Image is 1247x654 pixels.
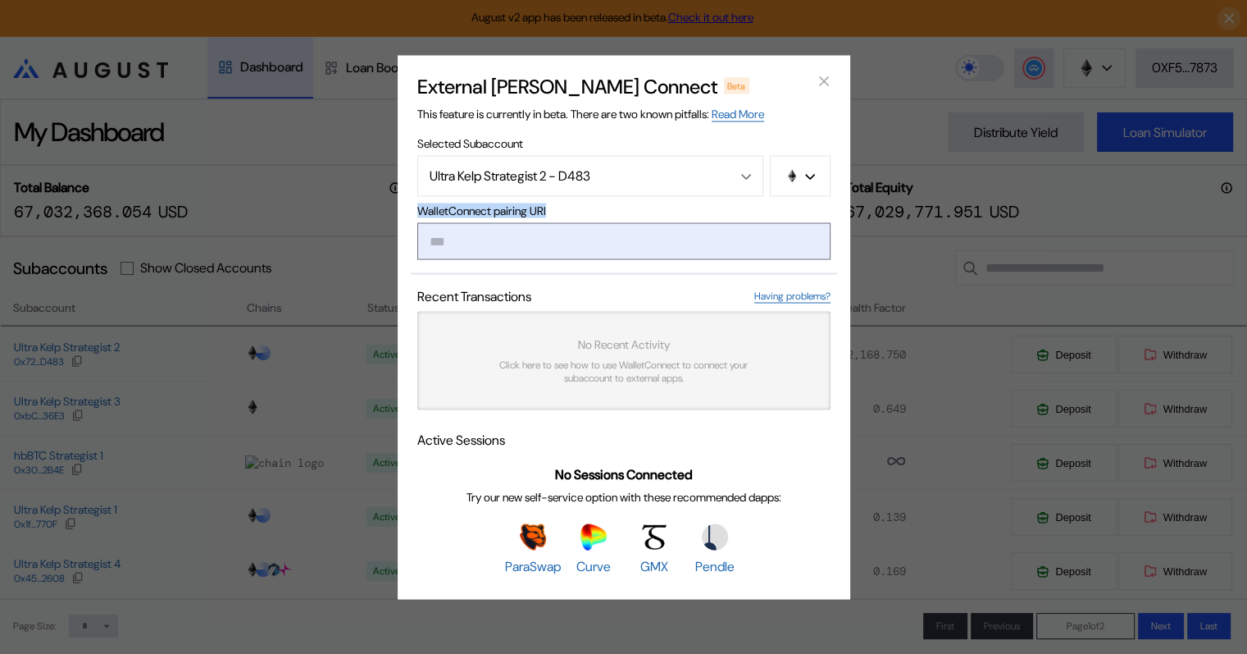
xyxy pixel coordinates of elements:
a: No Recent ActivityClick here to see how to use WalletConnect to connect your subaccount to extern... [417,311,831,409]
img: chain logo [785,169,799,182]
a: Having problems? [754,289,831,303]
span: Pendle [695,558,735,575]
img: GMX [641,524,667,551]
span: GMX [640,558,668,575]
img: ParaSwap [520,524,546,551]
span: No Recent Activity [578,336,670,351]
button: Open menu [417,155,763,196]
span: ParaSwap [505,558,561,575]
span: Active Sessions [417,431,505,448]
a: PendlePendle [687,524,743,575]
img: Pendle [702,524,728,551]
a: GMXGMX [626,524,682,575]
div: Beta [724,77,750,94]
h2: External [PERSON_NAME] Connect [417,73,717,98]
span: No Sessions Connected [555,466,693,483]
a: CurveCurve [566,524,621,575]
span: Recent Transactions [417,287,531,304]
a: Read More [712,106,764,121]
a: ParaSwapParaSwap [505,524,561,575]
span: Selected Subaccount [417,135,831,150]
button: chain logo [770,155,831,196]
div: Ultra Kelp Strategist 2 - D483 [430,167,716,185]
span: WalletConnect pairing URI [417,203,831,217]
span: This feature is currently in beta. There are two known pitfalls: [417,106,764,121]
button: close modal [811,68,837,94]
span: Try our new self-service option with these recommended dapps: [466,490,781,505]
span: Click here to see how to use WalletConnect to connect your subaccount to external apps. [483,358,765,384]
span: Curve [576,558,611,575]
img: Curve [580,524,607,551]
